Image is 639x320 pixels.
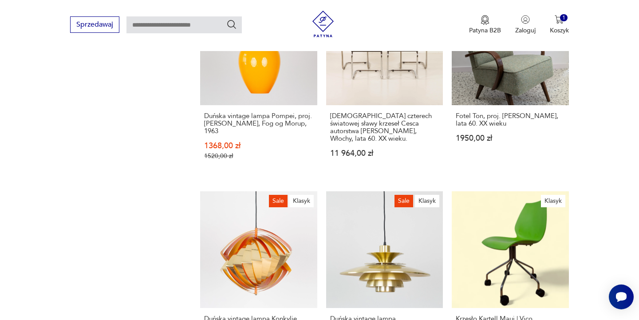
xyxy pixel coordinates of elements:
[70,16,119,33] button: Sprzedawaj
[204,152,313,160] p: 1520,00 zł
[521,15,530,24] img: Ikonka użytkownika
[515,15,536,35] button: Zaloguj
[226,19,237,30] button: Szukaj
[550,15,569,35] button: 1Koszyk
[456,112,564,127] h3: Fotel Ton, proj. [PERSON_NAME], lata 60. XX wieku
[204,112,313,135] h3: Duńska vintage lampa Pompei, proj. [PERSON_NAME], Fog og Morup, 1963
[560,14,568,22] div: 1
[609,284,634,309] iframe: Smartsupp widget button
[310,11,336,37] img: Patyna - sklep z meblami i dekoracjami vintage
[456,134,564,142] p: 1950,00 zł
[469,26,501,35] p: Patyna B2B
[469,15,501,35] a: Ikona medaluPatyna B2B
[70,22,119,28] a: Sprzedawaj
[469,15,501,35] button: Patyna B2B
[515,26,536,35] p: Zaloguj
[555,15,564,24] img: Ikona koszyka
[481,15,489,25] img: Ikona medalu
[330,112,439,142] h3: [DEMOGRAPHIC_DATA] czterech światowej sławy krzeseł Cesca autorstwa [PERSON_NAME], Włochy, lata 6...
[204,142,313,150] p: 1368,00 zł
[330,150,439,157] p: 11 964,00 zł
[550,26,569,35] p: Koszyk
